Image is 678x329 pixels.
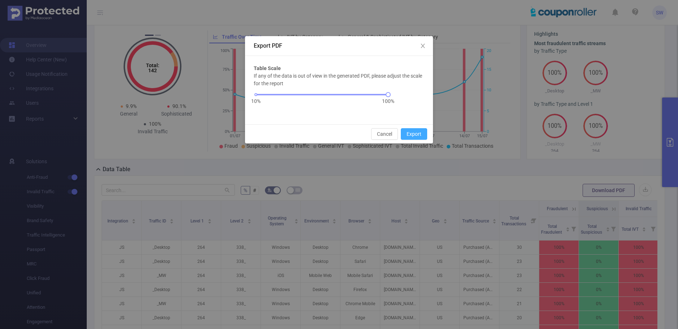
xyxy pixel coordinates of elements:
[251,98,261,105] span: 10%
[371,128,398,140] button: Cancel
[413,36,433,56] button: Close
[401,128,427,140] button: Export
[254,65,281,72] b: Table Scale
[420,43,426,49] i: icon: close
[382,98,394,105] span: 100%
[254,42,424,50] div: Export PDF
[254,72,424,87] p: If any of the data is out of view in the generated PDF, please adjust the scale for the report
